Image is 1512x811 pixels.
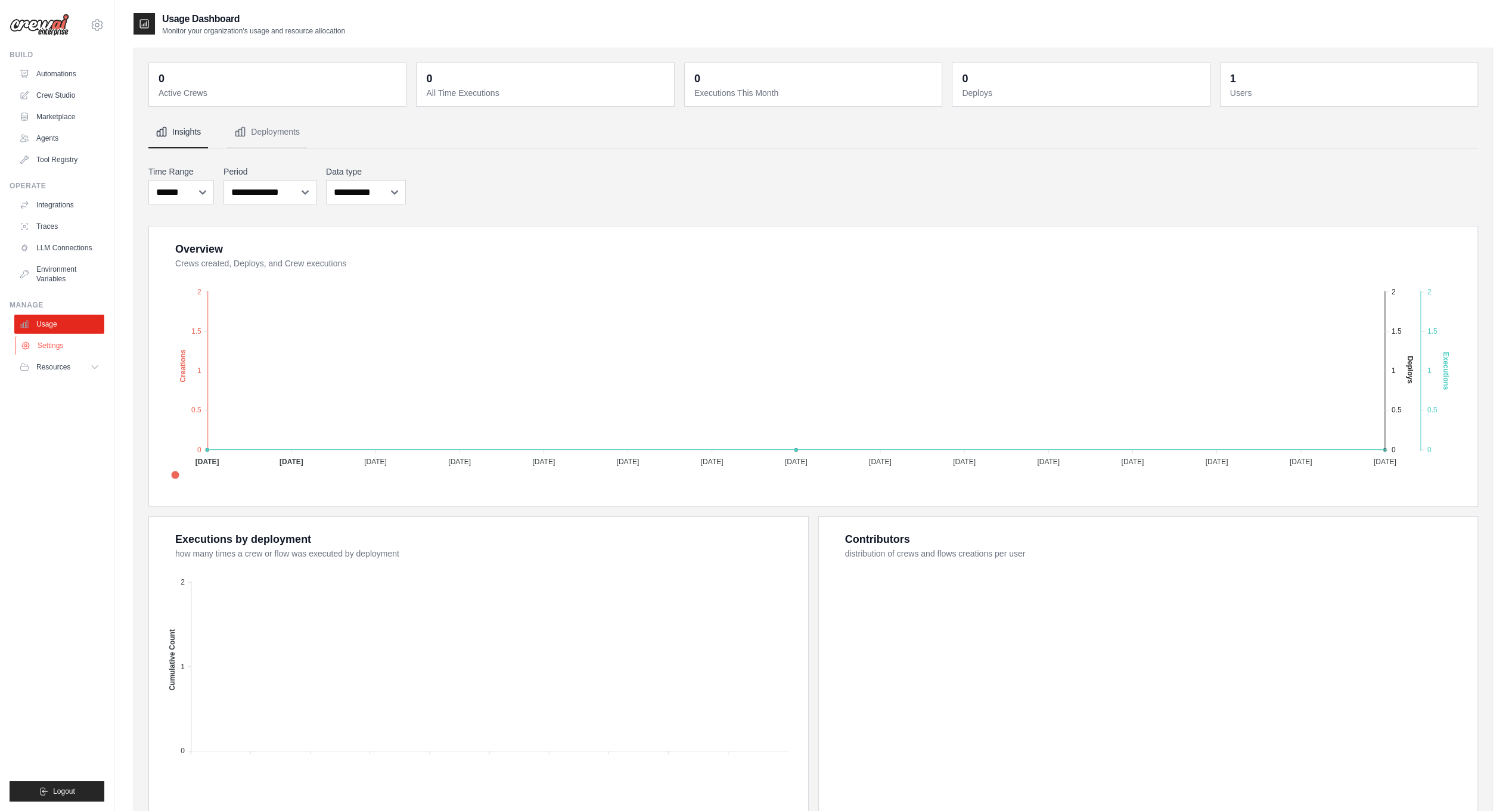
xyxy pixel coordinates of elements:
[1392,288,1396,296] tspan: 2
[197,366,201,375] tspan: 1
[191,406,201,415] tspan: 0.5
[181,578,185,586] tspan: 2
[53,787,75,796] span: Logout
[1037,458,1060,466] tspan: [DATE]
[14,315,104,334] a: Usage
[159,70,164,87] div: 0
[1374,458,1396,466] tspan: [DATE]
[1427,406,1438,415] tspan: 0.5
[1205,458,1228,466] tspan: [DATE]
[14,107,104,126] a: Marketplace
[1392,327,1402,335] tspan: 1.5
[448,458,471,466] tspan: [DATE]
[1427,366,1432,375] tspan: 1
[10,300,104,310] div: Manage
[845,531,910,548] div: Contributors
[195,458,219,466] tspan: [DATE]
[1121,458,1144,466] tspan: [DATE]
[223,166,316,178] label: Period
[694,70,700,87] div: 0
[1442,352,1450,390] text: Executions
[10,14,69,36] img: Logo
[14,260,104,288] a: Environment Variables
[10,781,104,801] button: Logout
[1230,70,1236,87] div: 1
[179,349,187,383] text: Creations
[14,358,104,377] button: Resources
[869,458,892,466] tspan: [DATE]
[168,629,176,691] text: Cumulative Count
[14,129,104,148] a: Agents
[10,50,104,60] div: Build
[159,87,399,99] dt: Active Crews
[191,327,201,335] tspan: 1.5
[14,86,104,105] a: Crew Studio
[280,458,303,466] tspan: [DATE]
[148,116,208,148] button: Insights
[426,87,666,99] dt: All Time Executions
[14,195,104,215] a: Integrations
[175,257,1463,269] dt: Crews created, Deploys, and Crew executions
[14,217,104,236] a: Traces
[1427,327,1438,335] tspan: 1.5
[14,238,104,257] a: LLM Connections
[1427,446,1432,454] tspan: 0
[1427,288,1432,296] tspan: 2
[10,181,104,191] div: Operate
[364,458,387,466] tspan: [DATE]
[1392,446,1396,454] tspan: 0
[694,87,934,99] dt: Executions This Month
[962,70,968,87] div: 0
[14,150,104,169] a: Tool Registry
[197,446,201,454] tspan: 0
[616,458,639,466] tspan: [DATE]
[326,166,406,178] label: Data type
[953,458,976,466] tspan: [DATE]
[148,116,1478,148] nav: Tabs
[1230,87,1470,99] dt: Users
[1290,458,1312,466] tspan: [DATE]
[175,548,794,560] dt: how many times a crew or flow was executed by deployment
[14,64,104,83] a: Automations
[532,458,555,466] tspan: [DATE]
[36,362,70,372] span: Resources
[175,531,311,548] div: Executions by deployment
[845,548,1464,560] dt: distribution of crews and flows creations per user
[1392,406,1402,415] tspan: 0.5
[1392,366,1396,375] tspan: 1
[785,458,808,466] tspan: [DATE]
[181,747,185,755] tspan: 0
[701,458,724,466] tspan: [DATE]
[227,116,307,148] button: Deployments
[15,336,105,355] a: Settings
[426,70,432,87] div: 0
[162,12,345,26] h2: Usage Dashboard
[162,26,345,36] p: Monitor your organization's usage and resource allocation
[175,241,223,257] div: Overview
[197,288,201,296] tspan: 2
[148,166,214,178] label: Time Range
[962,87,1202,99] dt: Deploys
[181,663,185,671] tspan: 1
[1406,356,1414,384] text: Deploys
